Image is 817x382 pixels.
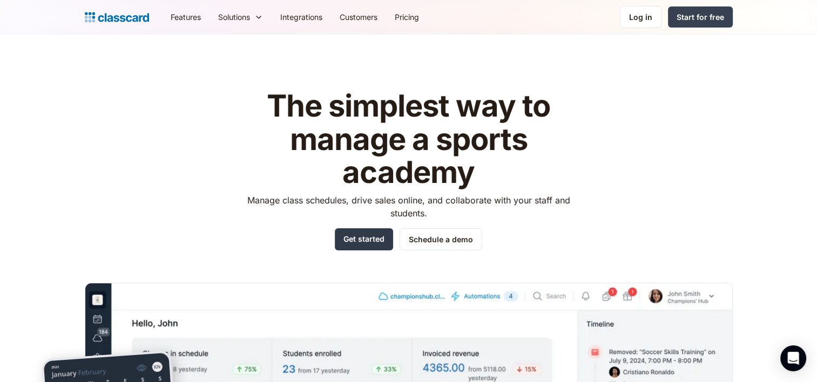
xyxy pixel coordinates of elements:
h1: The simplest way to manage a sports academy [237,90,580,189]
p: Manage class schedules, drive sales online, and collaborate with your staff and students. [237,194,580,220]
div: Open Intercom Messenger [780,345,806,371]
a: Features [162,5,210,29]
div: Start for free [677,11,724,23]
a: Schedule a demo [400,228,482,250]
a: Customers [331,5,386,29]
a: Get started [335,228,393,250]
a: Log in [620,6,661,28]
div: Solutions [210,5,272,29]
a: Pricing [386,5,428,29]
a: home [85,10,149,25]
a: Start for free [668,6,733,28]
a: Integrations [272,5,331,29]
div: Log in [629,11,652,23]
div: Solutions [218,11,250,23]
